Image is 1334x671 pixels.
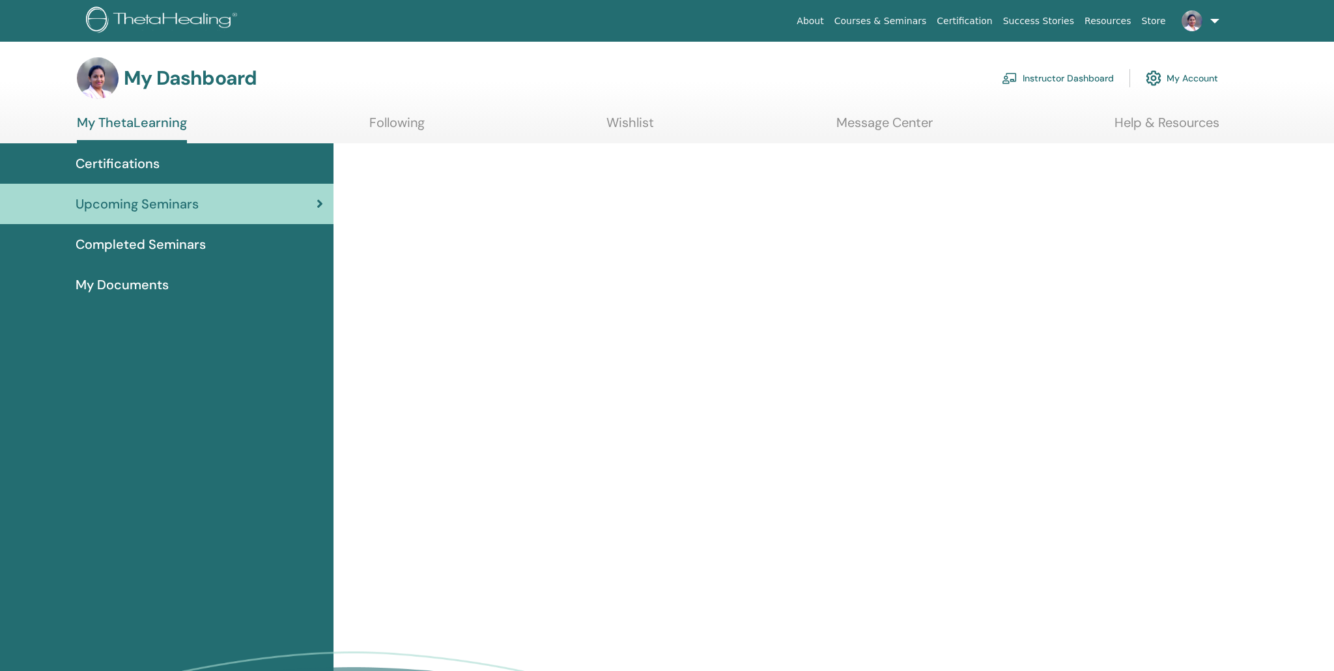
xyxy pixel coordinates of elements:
[76,194,199,214] span: Upcoming Seminars
[76,154,160,173] span: Certifications
[791,9,829,33] a: About
[1146,64,1218,93] a: My Account
[124,66,257,90] h3: My Dashboard
[369,115,425,140] a: Following
[829,9,932,33] a: Courses & Seminars
[1002,64,1114,93] a: Instructor Dashboard
[76,275,169,294] span: My Documents
[836,115,933,140] a: Message Center
[606,115,654,140] a: Wishlist
[1137,9,1171,33] a: Store
[1182,10,1202,31] img: default.jpg
[76,235,206,254] span: Completed Seminars
[77,57,119,99] img: default.jpg
[931,9,997,33] a: Certification
[1114,115,1219,140] a: Help & Resources
[1079,9,1137,33] a: Resources
[1146,67,1161,89] img: cog.svg
[1002,72,1017,84] img: chalkboard-teacher.svg
[86,7,242,36] img: logo.png
[998,9,1079,33] a: Success Stories
[77,115,187,143] a: My ThetaLearning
